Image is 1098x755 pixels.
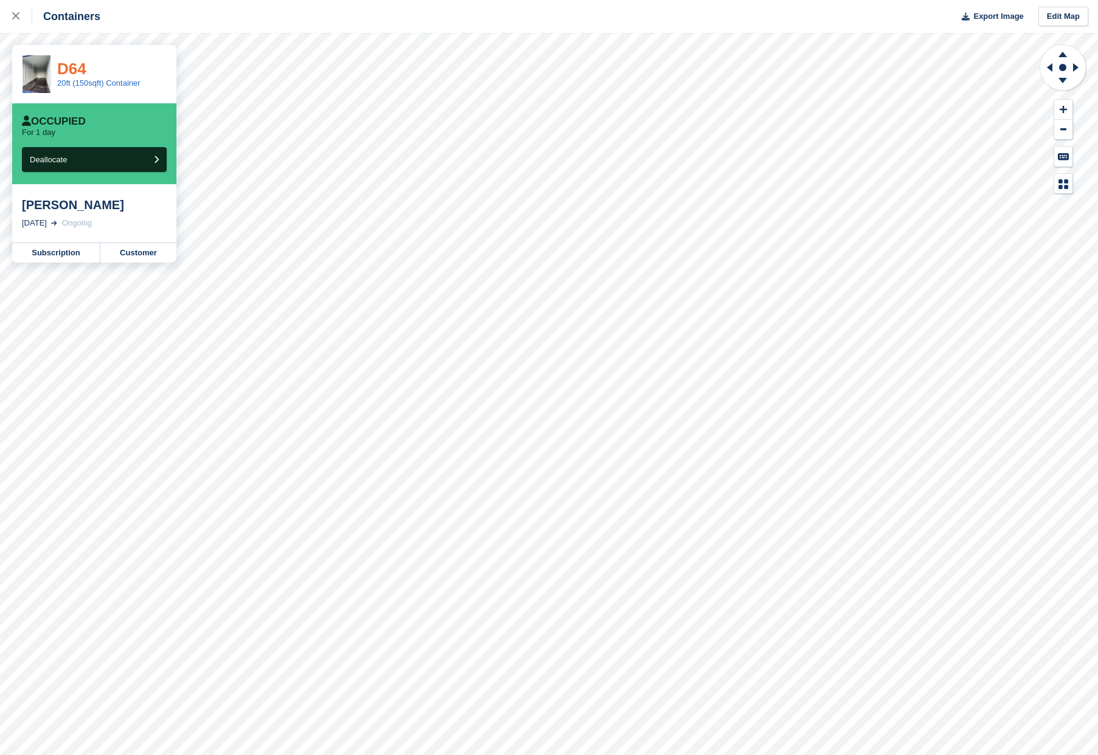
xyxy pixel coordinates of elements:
a: Subscription [12,243,100,263]
a: D64 [57,60,86,78]
span: Export Image [973,10,1023,22]
img: arrow-right-light-icn-cde0832a797a2874e46488d9cf13f60e5c3a73dbe684e267c42b8395dfbc2abf.svg [51,221,57,226]
a: Edit Map [1038,7,1088,27]
div: [PERSON_NAME] [22,198,167,212]
a: 20ft (150sqft) Container [57,78,141,88]
div: [DATE] [22,217,47,229]
img: IMG_1272.jpeg [23,55,50,92]
span: Deallocate [30,155,67,164]
div: Containers [32,9,100,24]
div: Occupied [22,115,86,128]
a: Customer [100,243,176,263]
div: Ongoing [62,217,92,229]
p: For 1 day [22,128,55,137]
button: Deallocate [22,147,167,172]
button: Zoom In [1054,100,1072,120]
button: Export Image [954,7,1024,27]
button: Map Legend [1054,174,1072,194]
button: Zoom Out [1054,120,1072,140]
button: Keyboard Shortcuts [1054,147,1072,167]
